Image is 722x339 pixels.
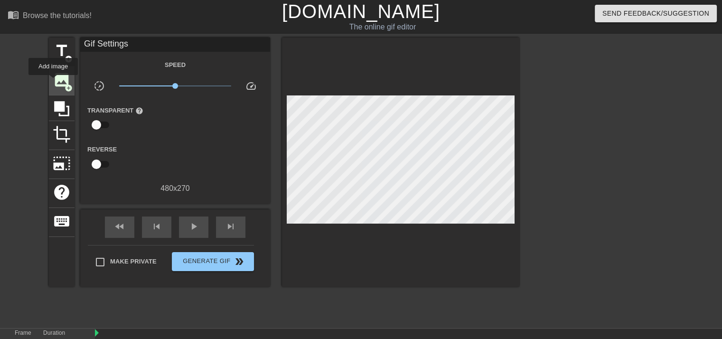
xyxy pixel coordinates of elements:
span: slow_motion_video [94,80,105,92]
div: The online gif editor [245,21,520,33]
span: Make Private [110,257,157,266]
div: Browse the tutorials! [23,11,92,19]
span: fast_rewind [114,221,125,232]
span: add_circle [65,55,73,63]
label: Transparent [87,106,143,115]
span: play_arrow [188,221,199,232]
label: Reverse [87,145,117,154]
span: Send Feedback/Suggestion [602,8,709,19]
div: Gif Settings [80,38,270,52]
span: Generate Gif [176,256,250,267]
a: [DOMAIN_NAME] [282,1,440,22]
span: photo_size_select_large [53,154,71,172]
span: skip_next [225,221,236,232]
span: image [53,71,71,89]
div: 480 x 270 [80,183,270,194]
span: skip_previous [151,221,162,232]
span: keyboard [53,212,71,230]
span: add_circle [65,84,73,92]
span: title [53,42,71,60]
span: help [135,107,143,115]
button: Generate Gif [172,252,254,271]
button: Send Feedback/Suggestion [595,5,717,22]
span: speed [245,80,257,92]
label: Duration [43,330,65,336]
a: Browse the tutorials! [8,9,92,24]
span: menu_book [8,9,19,20]
label: Speed [165,60,186,70]
span: double_arrow [234,256,245,267]
span: help [53,183,71,201]
span: crop [53,125,71,143]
